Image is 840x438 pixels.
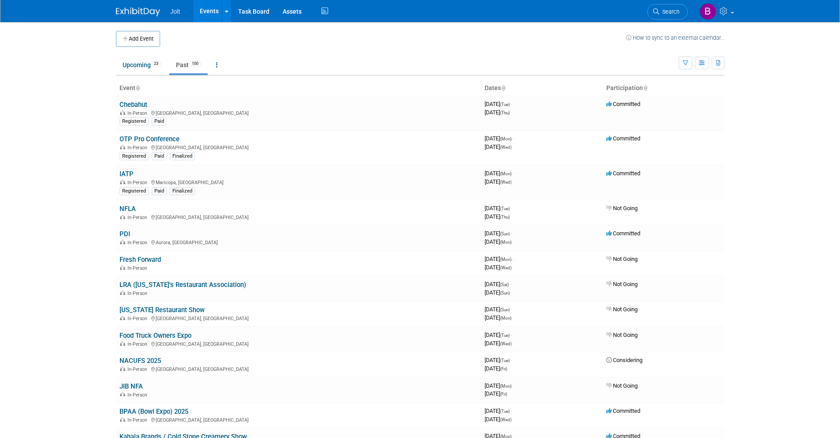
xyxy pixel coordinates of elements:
[513,170,514,177] span: -
[500,180,511,185] span: (Wed)
[119,238,478,245] div: Aurora, [GEOGRAPHIC_DATA]
[606,101,640,107] span: Committed
[127,341,150,347] span: In-Person
[500,265,511,270] span: (Wed)
[170,152,195,160] div: Finalized
[626,34,724,41] a: How to sync to an external calendar...
[127,417,150,423] span: In-Person
[500,409,510,414] span: (Tue)
[119,205,136,213] a: NFLA
[500,282,509,287] span: (Sat)
[127,180,150,185] span: In-Person
[500,316,511,321] span: (Mon)
[643,84,647,91] a: Sort by Participation Type
[485,109,510,116] span: [DATE]
[120,316,125,320] img: In-Person Event
[485,340,511,347] span: [DATE]
[606,170,640,177] span: Committed
[152,117,167,125] div: Paid
[485,143,511,150] span: [DATE]
[119,365,478,372] div: [GEOGRAPHIC_DATA], [GEOGRAPHIC_DATA]
[485,101,512,107] span: [DATE]
[659,8,679,15] span: Search
[127,366,150,372] span: In-Person
[120,417,125,422] img: In-Person Event
[500,366,507,371] span: (Fri)
[513,382,514,389] span: -
[485,416,511,423] span: [DATE]
[603,81,724,96] th: Participation
[120,145,125,149] img: In-Person Event
[485,357,512,363] span: [DATE]
[511,306,512,313] span: -
[500,110,510,115] span: (Thu)
[119,178,478,185] div: Maricopa, [GEOGRAPHIC_DATA]
[485,390,507,397] span: [DATE]
[135,84,140,91] a: Sort by Event Name
[127,215,150,220] span: In-Person
[513,256,514,262] span: -
[606,230,640,237] span: Committed
[511,101,512,107] span: -
[120,341,125,346] img: In-Person Event
[119,357,161,365] a: NACUFS 2025
[511,357,512,363] span: -
[116,57,168,73] a: Upcoming23
[119,382,143,390] a: JIB NFA
[119,187,149,195] div: Registered
[127,316,150,321] span: In-Person
[500,206,510,211] span: (Tue)
[485,178,511,185] span: [DATE]
[127,265,150,271] span: In-Person
[119,213,478,220] div: [GEOGRAPHIC_DATA], [GEOGRAPHIC_DATA]
[511,205,512,211] span: -
[151,60,161,67] span: 23
[511,332,512,338] span: -
[119,143,478,151] div: [GEOGRAPHIC_DATA], [GEOGRAPHIC_DATA]
[606,135,640,142] span: Committed
[119,281,246,289] a: LRA ([US_STATE]'s Restaurant Association)
[606,205,638,211] span: Not Going
[500,291,510,295] span: (Sun)
[119,306,205,314] a: [US_STATE] Restaurant Show
[606,357,642,363] span: Considering
[485,205,512,211] span: [DATE]
[485,382,514,389] span: [DATE]
[189,60,201,67] span: 100
[485,281,511,287] span: [DATE]
[481,81,603,96] th: Dates
[485,135,514,142] span: [DATE]
[647,4,688,19] a: Search
[120,291,125,295] img: In-Person Event
[500,333,510,338] span: (Tue)
[511,230,512,237] span: -
[510,281,511,287] span: -
[511,408,512,414] span: -
[120,240,125,244] img: In-Person Event
[119,152,149,160] div: Registered
[485,230,512,237] span: [DATE]
[500,384,511,389] span: (Mon)
[119,135,179,143] a: OTP Pro Conference
[152,187,167,195] div: Paid
[119,109,478,116] div: [GEOGRAPHIC_DATA], [GEOGRAPHIC_DATA]
[500,231,510,236] span: (Sun)
[500,136,511,141] span: (Mon)
[606,382,638,389] span: Not Going
[500,417,511,422] span: (Wed)
[120,265,125,270] img: In-Person Event
[485,365,507,372] span: [DATE]
[152,152,167,160] div: Paid
[119,256,161,264] a: Fresh Forward
[485,332,512,338] span: [DATE]
[485,289,510,296] span: [DATE]
[120,366,125,371] img: In-Person Event
[171,8,180,15] span: Jolt
[606,408,640,414] span: Committed
[500,145,511,150] span: (Wed)
[119,170,134,178] a: IATP
[119,332,191,340] a: Food Truck Owners Expo
[119,230,130,238] a: PDI
[500,215,510,219] span: (Thu)
[500,240,511,245] span: (Mon)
